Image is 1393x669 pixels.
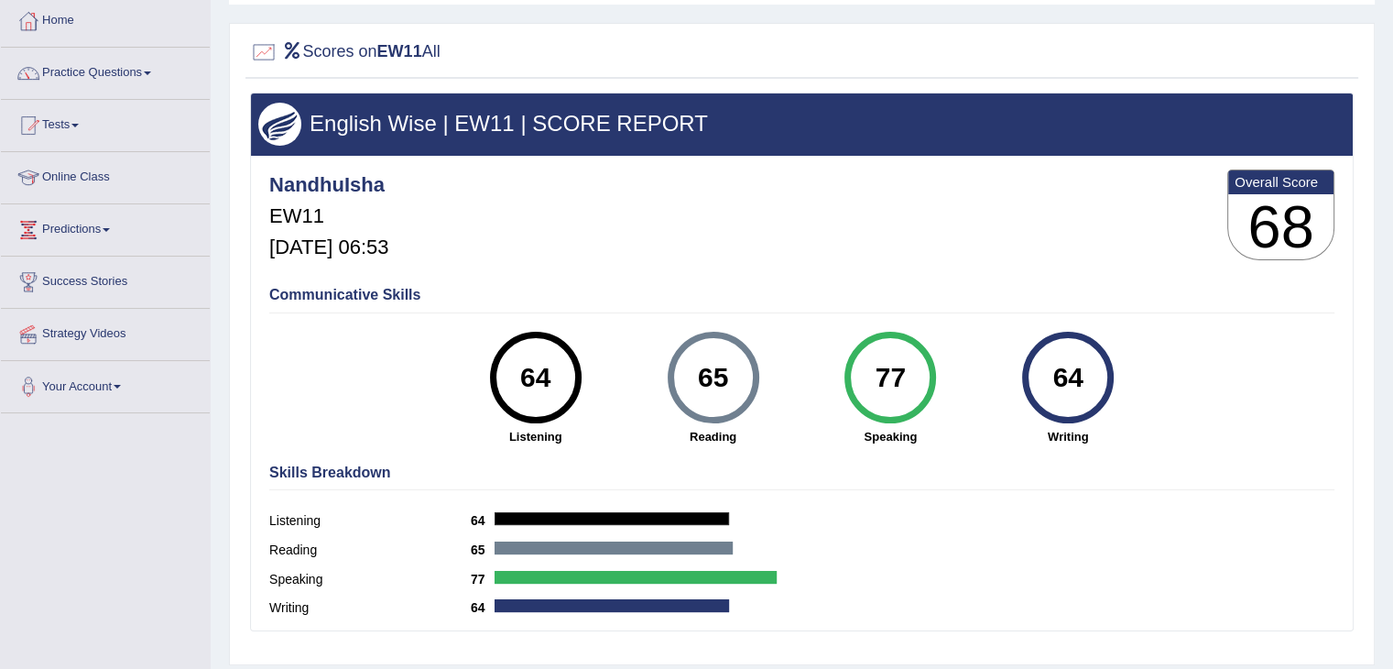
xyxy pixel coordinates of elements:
[258,103,301,146] img: wings.png
[1235,174,1327,190] b: Overall Score
[1,152,210,198] a: Online Class
[269,541,471,560] label: Reading
[988,428,1148,445] strong: Writing
[811,428,970,445] strong: Speaking
[502,339,569,416] div: 64
[269,205,388,227] h5: EW11
[269,570,471,589] label: Speaking
[269,287,1334,303] h4: Communicative Skills
[456,428,615,445] strong: Listening
[1,257,210,302] a: Success Stories
[269,511,471,531] label: Listening
[269,598,471,618] label: Writing
[1,48,210,93] a: Practice Questions
[857,339,924,416] div: 77
[258,112,1345,136] h3: English Wise | EW11 | SCORE REPORT
[269,174,388,196] h4: NandhuIsha
[471,513,495,528] b: 64
[1,204,210,250] a: Predictions
[471,543,495,557] b: 65
[471,600,495,615] b: 64
[1228,194,1333,260] h3: 68
[1,100,210,146] a: Tests
[680,339,746,416] div: 65
[269,465,1334,481] h4: Skills Breakdown
[377,42,422,60] b: EW11
[269,236,388,258] h5: [DATE] 06:53
[1,309,210,355] a: Strategy Videos
[1,361,210,407] a: Your Account
[634,428,793,445] strong: Reading
[1035,339,1102,416] div: 64
[471,572,495,587] b: 77
[250,38,441,66] h2: Scores on All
